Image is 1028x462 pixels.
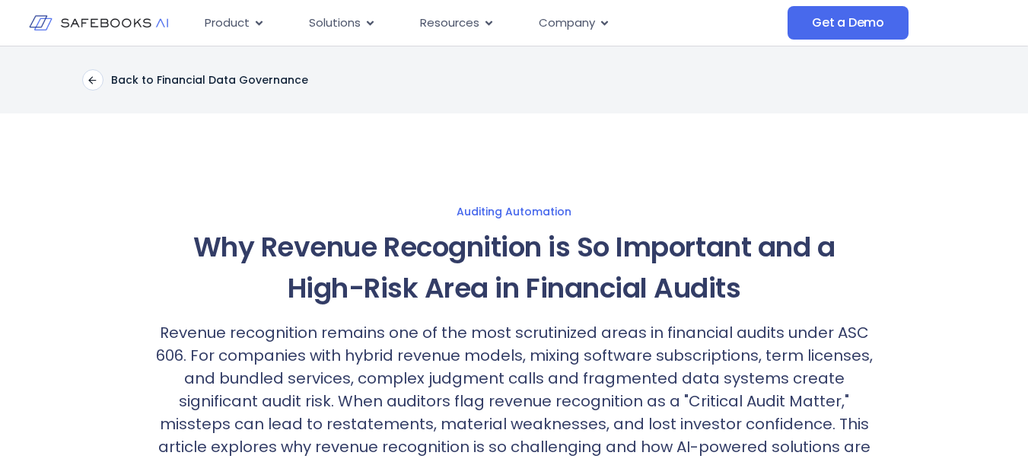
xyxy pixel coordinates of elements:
[193,8,788,38] div: Menu Toggle
[539,14,595,32] span: Company
[205,14,250,32] span: Product
[812,15,884,30] span: Get a Demo
[788,6,909,40] a: Get a Demo
[155,227,874,309] h1: Why Revenue Recognition is So Important and a High-Risk Area in Financial Audits
[111,73,308,87] p: Back to Financial Data Governance
[309,14,361,32] span: Solutions
[420,14,479,32] span: Resources
[15,205,1013,218] a: Auditing Automation
[82,69,308,91] a: Back to Financial Data Governance
[193,8,788,38] nav: Menu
